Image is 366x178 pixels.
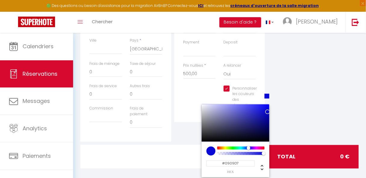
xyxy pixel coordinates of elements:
[206,161,255,167] input: hex
[23,152,51,160] span: Paiements
[92,18,113,25] span: Chercher
[89,106,113,112] label: Commission
[278,12,346,33] a: ... [PERSON_NAME]
[230,86,257,108] label: Personnaliser les couleurs des réservations
[255,161,265,174] div: Change another color definition
[219,17,261,27] button: Besoin d'aide ?
[23,43,54,50] span: Calendriers
[130,106,162,117] label: Frais de paiement
[340,153,350,161] span: 0 €
[206,170,255,174] span: hex
[89,38,97,43] label: Ville
[130,61,156,67] label: Taxe de séjour
[231,3,319,8] a: créneaux d'ouverture de la salle migration
[283,17,292,26] img: ...
[23,70,57,78] span: Réservations
[18,17,55,27] img: Super Booking
[224,40,238,45] label: Deposit
[87,12,117,33] a: Chercher
[23,125,47,132] span: Analytics
[183,40,200,45] label: Payment
[268,145,359,169] div: total
[183,63,203,68] label: Prix nuitées
[296,18,338,25] span: [PERSON_NAME]
[130,83,150,89] label: Autres frais
[23,97,50,105] span: Messages
[89,83,117,89] label: Frais de service
[5,2,23,21] button: Ouvrir le widget de chat LiveChat
[89,61,119,67] label: Frais de ménage
[130,38,138,43] label: Pays
[198,3,204,8] a: ICI
[224,63,241,68] label: A relancer
[352,18,359,26] img: logout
